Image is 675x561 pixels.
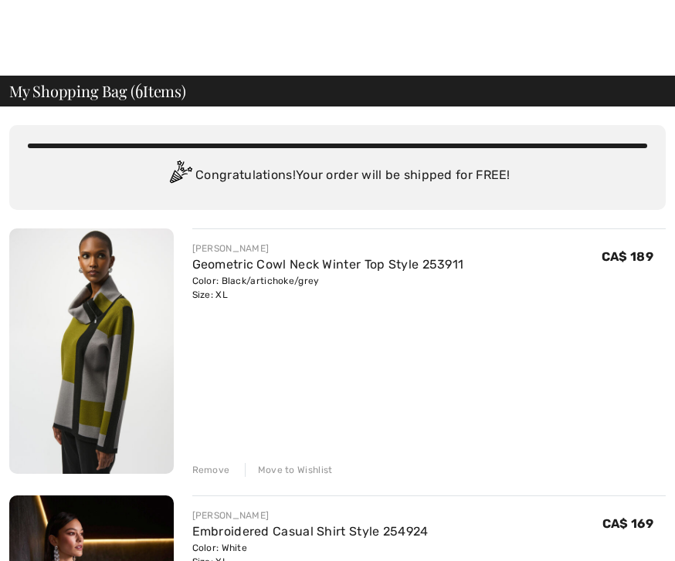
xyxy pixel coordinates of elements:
img: Geometric Cowl Neck Winter Top Style 253911 [9,228,174,474]
span: 6 [135,79,143,100]
div: Color: Black/artichoke/grey Size: XL [192,274,464,302]
span: CA$ 189 [602,249,653,264]
div: Congratulations! Your order will be shipped for FREE! [28,161,647,191]
a: Embroidered Casual Shirt Style 254924 [192,524,429,539]
div: Move to Wishlist [245,463,333,477]
a: Geometric Cowl Neck Winter Top Style 253911 [192,257,464,272]
span: CA$ 169 [602,516,653,531]
div: [PERSON_NAME] [192,509,429,522]
span: My Shopping Bag ( Items) [9,83,186,99]
div: [PERSON_NAME] [192,242,464,255]
img: Congratulation2.svg [165,161,195,191]
div: Remove [192,463,230,477]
